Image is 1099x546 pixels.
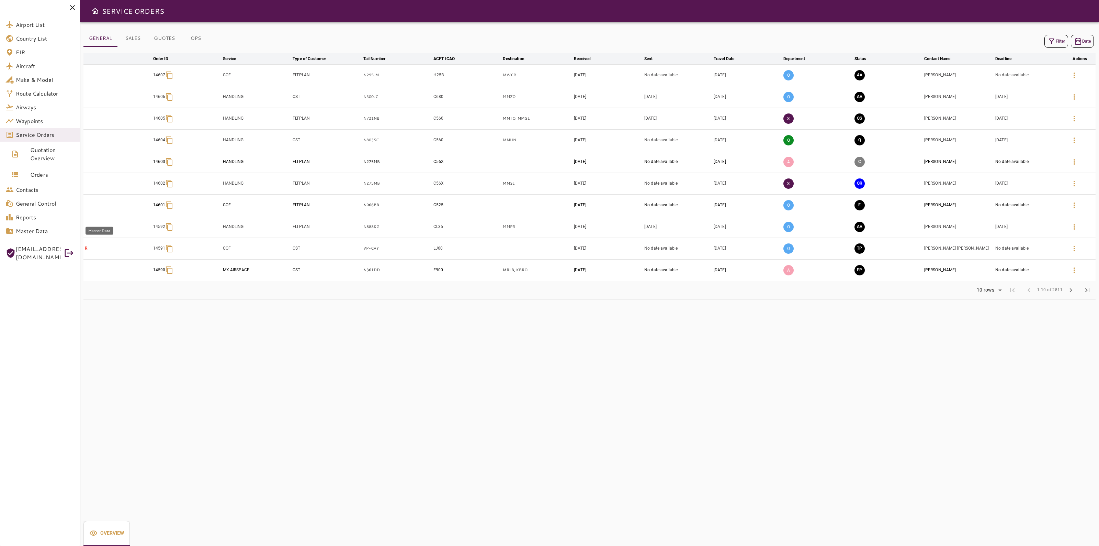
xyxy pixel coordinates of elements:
button: AWAITING ASSIGNMENT [854,92,865,102]
td: [DATE] [712,259,782,281]
td: [DATE] [573,151,643,173]
td: [PERSON_NAME] [923,151,994,173]
td: [DATE] [712,194,782,216]
td: C56X [432,151,502,173]
p: N300JC [363,94,431,100]
td: No date available [994,64,1064,86]
span: Orders [30,171,75,179]
td: COF [222,194,292,216]
p: 14592 [153,224,166,230]
td: FLTPLAN [291,194,362,216]
td: No date available [643,129,712,151]
button: EXECUTION [854,200,865,210]
td: [PERSON_NAME] [923,259,994,281]
span: chevron_right [1067,286,1075,294]
span: [EMAIL_ADDRESS][DOMAIN_NAME] [16,245,60,261]
span: Destination [503,55,533,63]
button: Date [1071,35,1094,48]
td: [DATE] [573,238,643,259]
td: [DATE] [712,129,782,151]
td: [DATE] [573,194,643,216]
p: N888KG [363,224,431,230]
span: Airport List [16,21,75,29]
div: Destination [503,55,524,63]
p: 14591 [153,245,166,251]
span: General Control [16,199,75,208]
button: QUOTE REQUESTED [854,178,865,189]
h6: SERVICE ORDERS [102,6,164,17]
span: Contacts [16,186,75,194]
div: basic tabs example [83,30,211,47]
td: [DATE] [712,151,782,173]
span: Contact Name [924,55,960,63]
td: [PERSON_NAME] [PERSON_NAME] [923,238,994,259]
p: MMSL [503,181,571,186]
button: QUOTES [148,30,180,47]
button: Details [1066,175,1083,192]
button: AWAITING ASSIGNMENT [854,70,865,80]
div: Received [574,55,591,63]
button: Details [1066,240,1083,257]
p: S [783,113,794,124]
td: FLTPLAN [291,108,362,129]
td: [DATE] [712,238,782,259]
td: [DATE] [994,129,1064,151]
td: No date available [643,64,712,86]
span: FIR [16,48,75,56]
span: Quotation Overview [30,146,75,162]
p: MMTO, MMGL [503,116,571,121]
p: MMPR [503,224,571,230]
td: CST [291,238,362,259]
td: [DATE] [573,216,643,238]
p: N966BB [363,202,431,208]
span: Last Page [1079,282,1096,298]
button: TRIP PREPARATION [854,243,865,254]
td: [DATE] [573,173,643,194]
p: 14607 [153,72,166,78]
td: F900 [432,259,502,281]
p: N803SC [363,137,431,143]
p: O [783,222,794,232]
p: MMZO [503,94,571,100]
div: Order ID [153,55,169,63]
td: [DATE] [994,86,1064,108]
td: [DATE] [643,108,712,129]
span: Type of Customer [293,55,335,63]
td: COF [222,64,292,86]
span: Next Page [1063,282,1079,298]
td: HANDLING [222,151,292,173]
td: No date available [643,238,712,259]
td: CL35 [432,216,502,238]
div: Travel Date [714,55,734,63]
p: 14603 [153,159,166,165]
td: FLTPLAN [291,64,362,86]
span: Received [574,55,600,63]
td: FLTPLAN [291,216,362,238]
td: C525 [432,194,502,216]
p: A [783,157,794,167]
p: 14606 [153,94,166,100]
td: [DATE] [573,129,643,151]
td: [PERSON_NAME] [923,108,994,129]
p: 14590 [153,267,166,273]
span: Waypoints [16,117,75,125]
td: No date available [994,194,1064,216]
span: Department [783,55,814,63]
button: Details [1066,154,1083,170]
button: Details [1066,132,1083,149]
p: N275MB [363,181,431,186]
td: LJ60 [432,238,502,259]
div: Service [223,55,236,63]
button: FINAL PREPARATION [854,265,865,275]
div: 10 rows [972,285,1004,295]
td: No date available [643,173,712,194]
td: C680 [432,86,502,108]
p: N721NB [363,116,431,121]
div: Status [854,55,866,63]
p: MRLB, KBRO [503,267,571,273]
span: last_page [1083,286,1091,294]
button: Details [1066,110,1083,127]
span: Make & Model [16,76,75,84]
td: [DATE] [573,108,643,129]
td: [DATE] [994,173,1064,194]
